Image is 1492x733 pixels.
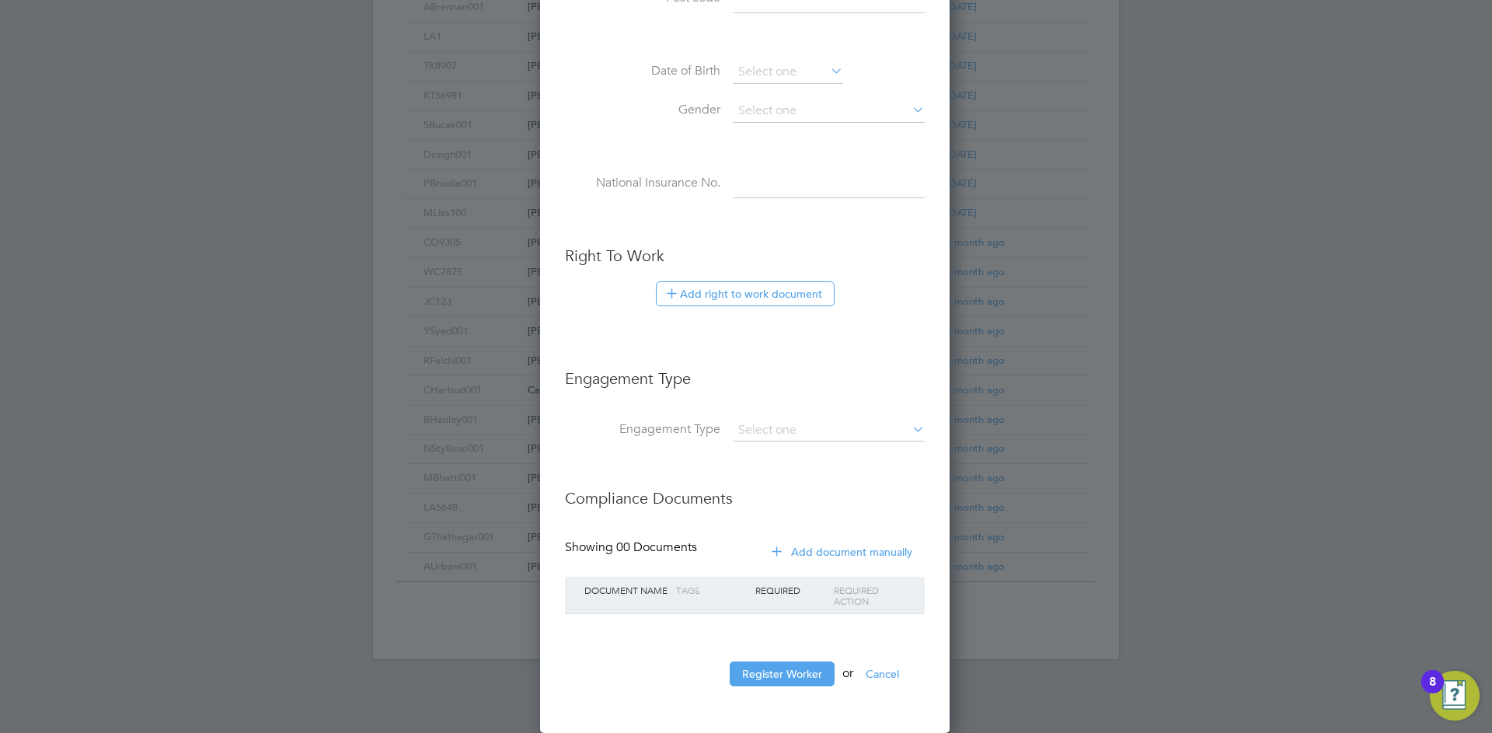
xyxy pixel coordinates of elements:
label: Engagement Type [565,421,720,438]
div: Tags [672,577,751,603]
label: Gender [565,102,720,118]
h3: Compliance Documents [565,473,925,508]
div: Showing [565,539,700,556]
button: Cancel [853,661,912,686]
div: Document Name [580,577,672,603]
div: 8 [1429,682,1436,702]
button: Add document manually [761,539,925,564]
button: Open Resource Center, 8 new notifications [1430,671,1480,721]
label: National Insurance No. [565,175,720,191]
div: Required [751,577,831,603]
span: 00 Documents [616,539,697,555]
button: Add right to work document [656,281,835,306]
li: or [565,661,925,702]
h3: Right To Work [565,246,925,266]
h3: Engagement Type [565,353,925,389]
input: Select one [733,420,925,442]
label: Date of Birth [565,63,720,79]
button: Register Worker [730,661,835,686]
input: Select one [733,61,843,84]
div: Required Action [830,577,909,614]
input: Select one [733,99,925,123]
